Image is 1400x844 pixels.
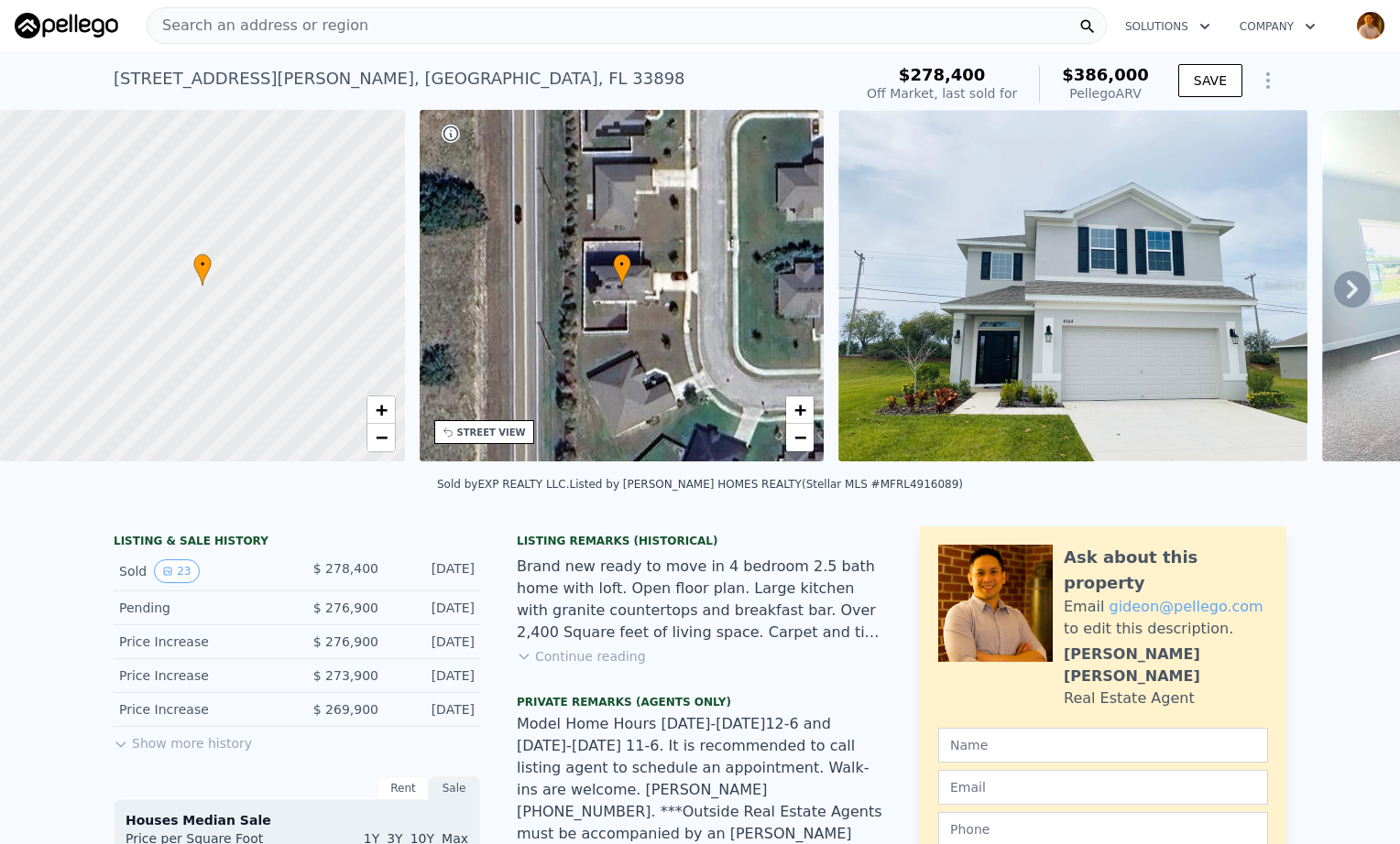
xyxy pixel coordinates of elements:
[313,668,378,683] span: $ 273,900
[613,254,631,286] div: •
[377,776,429,800] div: Rent
[517,534,883,548] div: Listing Remarks (Historical)
[15,13,118,38] img: Pellego
[786,396,814,424] a: Zoom in
[126,811,468,829] div: Houses Median Sale
[867,84,1017,103] div: Off Market, last sold for
[1062,65,1149,84] span: $386,000
[1062,84,1149,103] div: Pellego ARV
[193,254,212,286] div: •
[114,727,252,752] button: Show more history
[375,398,387,421] span: +
[517,556,883,644] div: Brand new ready to move in 4 bedroom 2.5 bath home with loft. Open floor plan. Large kitchen with...
[393,633,475,651] div: [DATE]
[429,776,480,800] div: Sale
[313,561,378,576] span: $ 278,400
[393,700,475,719] div: [DATE]
[569,478,963,491] div: Listed by [PERSON_NAME] HOMES REALTY (Stellar MLS #MFRL4916089)
[193,256,212,273] span: •
[393,559,475,583] div: [DATE]
[1064,545,1268,596] div: Ask about this property
[313,601,378,615] span: $ 276,900
[1064,644,1268,687] div: [PERSON_NAME] [PERSON_NAME]
[119,666,282,685] div: Price Increase
[786,424,814,451] a: Zoom out
[517,647,646,665] button: Continue reading
[1064,687,1195,709] div: Real Estate Agent
[114,534,480,552] div: LISTING & SALE HISTORY
[838,110,1307,461] img: Sale: 65962854 Parcel: 30632568
[437,478,570,491] div: Sold by EXP REALTY LLC .
[938,770,1268,805] input: Email
[393,599,475,617] div: [DATE]
[1110,10,1225,43] button: Solutions
[393,666,475,685] div: [DATE]
[154,559,199,583] button: View historical data
[457,426,526,439] div: STREET VIEW
[1225,10,1330,43] button: Company
[794,398,806,421] span: +
[119,559,282,583] div: Sold
[794,426,806,449] span: −
[1109,598,1263,615] a: gideon@pellego.com
[114,66,685,92] div: [STREET_ADDRESS][PERSON_NAME] , [GEOGRAPHIC_DATA] , FL 33898
[119,700,282,719] div: Price Increase
[367,424,395,451] a: Zoom out
[517,695,883,713] div: Private Remarks (Agents Only)
[313,702,378,717] span: $ 269,900
[1064,596,1268,640] div: Email to edit this description.
[367,396,395,424] a: Zoom in
[1250,62,1286,99] button: Show Options
[899,65,986,84] span: $278,400
[119,633,282,651] div: Price Increase
[1356,11,1385,40] img: avatar
[313,634,378,649] span: $ 276,900
[375,426,387,449] span: −
[938,728,1268,763] input: Name
[613,256,631,273] span: •
[148,15,368,37] span: Search an address or region
[119,599,282,617] div: Pending
[1178,64,1242,97] button: SAVE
